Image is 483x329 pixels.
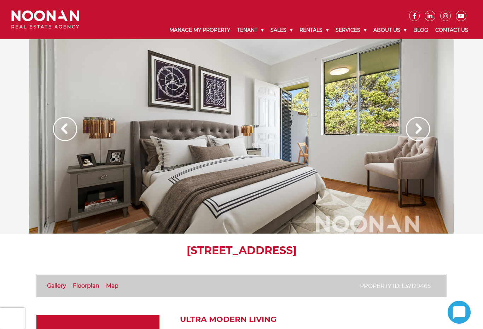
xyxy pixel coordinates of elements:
[73,282,99,289] a: Floorplan
[180,315,447,324] h2: Ultra Modern Living
[234,21,267,39] a: Tenant
[432,21,472,39] a: Contact Us
[410,21,432,39] a: Blog
[53,117,77,141] img: Arrow slider
[360,282,431,290] p: Property ID: L37129465
[296,21,332,39] a: Rentals
[332,21,370,39] a: Services
[106,282,118,289] a: Map
[11,10,79,29] img: Noonan Real Estate Agency
[36,244,447,257] h1: [STREET_ADDRESS]
[166,21,234,39] a: Manage My Property
[370,21,410,39] a: About Us
[267,21,296,39] a: Sales
[47,282,66,289] a: Gallery
[406,117,430,141] img: Arrow slider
